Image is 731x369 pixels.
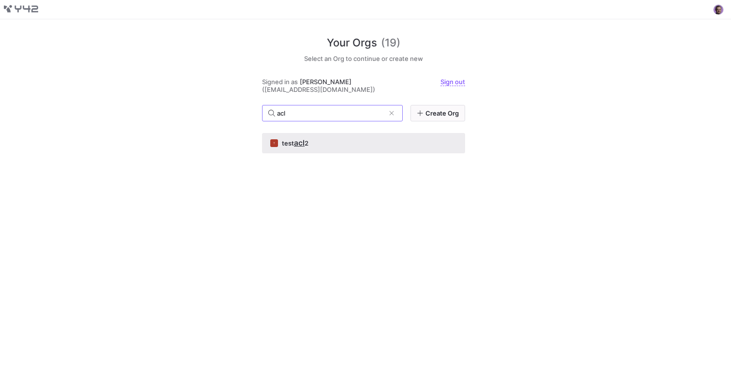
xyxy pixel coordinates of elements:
div: T [270,139,278,147]
span: Your Orgs [327,35,377,51]
span: Create Org [425,109,459,117]
span: Signed in as [262,78,298,86]
h5: Select an Org to continue or create new [262,55,465,62]
span: 2 [305,139,308,147]
span: [PERSON_NAME] [300,78,351,86]
input: Search for Orgs [277,109,385,117]
span: acl [294,138,305,148]
button: Ttestacl2 [262,133,465,153]
span: ([EMAIL_ADDRESS][DOMAIN_NAME]) [262,86,375,93]
button: https://storage.googleapis.com/y42-prod-data-exchange/images/9mlvGdob1SBuJGjnK24K4byluFUhBXBzD3rX... [713,4,724,15]
span: test [282,139,294,147]
a: Create Org [410,105,465,121]
span: (19) [381,35,400,51]
a: Sign out [440,78,465,86]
